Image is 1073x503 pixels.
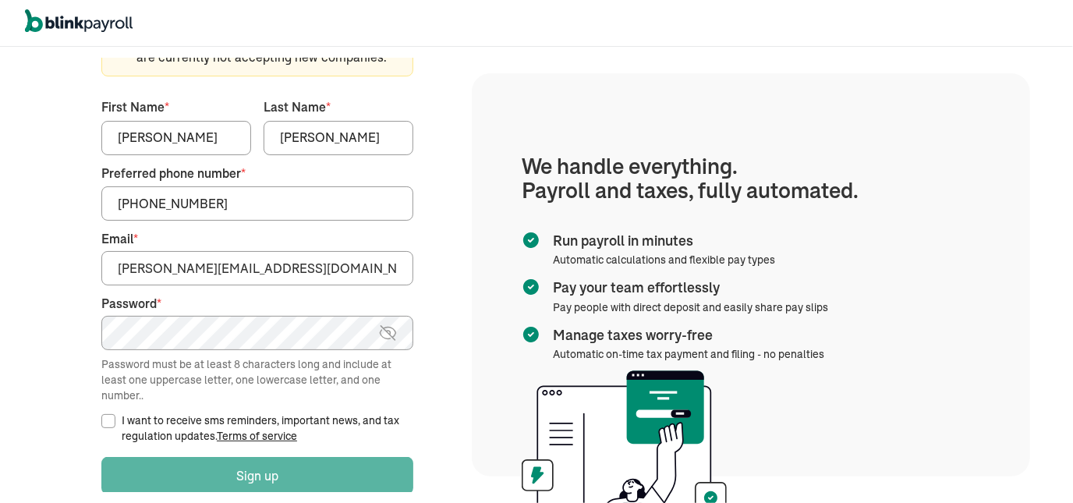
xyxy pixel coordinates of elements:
[553,347,824,361] span: Automatic on-time tax payment and filing - no penalties
[101,356,413,403] div: Password must be at least 8 characters long and include at least one uppercase letter, one lowerc...
[553,231,769,251] span: Run payroll in minutes
[101,165,413,182] label: Preferred phone number
[101,295,413,313] label: Password
[553,325,818,345] span: Manage taxes worry-free
[25,9,133,33] img: logo
[522,278,540,296] img: checkmark
[101,98,251,116] label: First Name
[264,121,413,155] input: Your last name
[378,324,398,342] img: eye
[522,154,980,203] h1: We handle everything. Payroll and taxes, fully automated.
[264,98,413,116] label: Last Name
[815,335,1073,503] iframe: Chat Widget
[101,457,413,494] button: Sign up
[553,253,775,267] span: Automatic calculations and flexible pay types
[101,121,251,155] input: Your first name
[522,231,540,250] img: checkmark
[553,278,822,298] span: Pay your team effortlessly
[553,300,828,314] span: Pay people with direct deposit and easily share pay slips
[217,429,297,443] a: Terms of service
[522,325,540,344] img: checkmark
[101,230,413,248] label: Email
[101,186,413,221] input: Your phone number
[122,413,413,444] label: I want to receive sms reminders, important news, and tax regulation updates.
[101,251,413,285] input: Your email address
